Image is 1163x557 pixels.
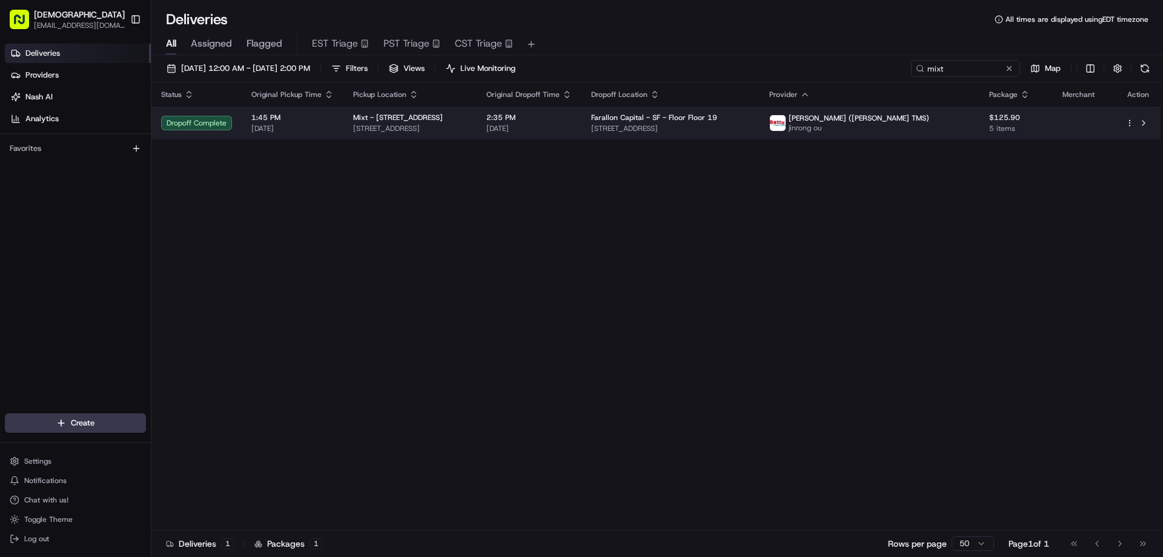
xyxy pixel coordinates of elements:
[181,63,310,74] span: [DATE] 12:00 AM - [DATE] 2:00 PM
[591,113,717,122] span: Farallon Capital - SF - Floor Floor 19
[5,413,146,433] button: Create
[85,205,147,215] a: Powered byPylon
[24,495,68,505] span: Chat with us!
[5,511,146,528] button: Toggle Theme
[353,124,467,133] span: [STREET_ADDRESS]
[25,113,59,124] span: Analytics
[911,60,1020,77] input: Type to search
[486,113,572,122] span: 2:35 PM
[24,456,51,466] span: Settings
[41,116,199,128] div: Start new chat
[312,36,358,51] span: EST Triage
[460,63,515,74] span: Live Monitoring
[25,92,53,102] span: Nash AI
[5,109,151,128] a: Analytics
[166,36,176,51] span: All
[326,60,373,77] button: Filters
[31,78,200,91] input: Clear
[247,36,282,51] span: Flagged
[769,90,798,99] span: Provider
[25,70,59,81] span: Providers
[71,418,94,429] span: Create
[102,177,112,187] div: 💻
[353,113,443,122] span: Mixt - [STREET_ADDRESS]
[12,116,34,138] img: 1736555255976-a54dd68f-1ca7-489b-9aae-adbdc363a1c4
[98,171,199,193] a: 💻API Documentation
[1062,90,1095,99] span: Merchant
[24,176,93,188] span: Knowledge Base
[440,60,521,77] button: Live Monitoring
[383,36,429,51] span: PST Triage
[1009,538,1049,550] div: Page 1 of 1
[989,90,1018,99] span: Package
[121,205,147,215] span: Pylon
[5,472,146,489] button: Notifications
[1136,60,1153,77] button: Refresh
[789,123,929,133] span: jinrong ou
[486,90,560,99] span: Original Dropoff Time
[5,453,146,470] button: Settings
[1025,60,1066,77] button: Map
[486,124,572,133] span: [DATE]
[206,119,220,134] button: Start new chat
[254,538,323,550] div: Packages
[34,8,125,21] button: [DEMOGRAPHIC_DATA]
[5,5,125,34] button: [DEMOGRAPHIC_DATA][EMAIL_ADDRESS][DOMAIN_NAME]
[161,90,182,99] span: Status
[7,171,98,193] a: 📗Knowledge Base
[5,44,151,63] a: Deliveries
[251,124,334,133] span: [DATE]
[12,177,22,187] div: 📗
[1125,90,1151,99] div: Action
[383,60,430,77] button: Views
[5,530,146,547] button: Log out
[310,538,323,549] div: 1
[1006,15,1148,24] span: All times are displayed using EDT timezone
[1045,63,1061,74] span: Map
[191,36,232,51] span: Assigned
[114,176,194,188] span: API Documentation
[989,113,1043,122] span: $125.90
[989,124,1043,133] span: 5 items
[251,113,334,122] span: 1:45 PM
[346,63,368,74] span: Filters
[455,36,502,51] span: CST Triage
[5,65,151,85] a: Providers
[888,538,947,550] p: Rows per page
[25,48,60,59] span: Deliveries
[166,10,228,29] h1: Deliveries
[41,128,153,138] div: We're available if you need us!
[5,492,146,509] button: Chat with us!
[166,538,234,550] div: Deliveries
[161,60,316,77] button: [DATE] 12:00 AM - [DATE] 2:00 PM
[34,21,125,30] button: [EMAIL_ADDRESS][DOMAIN_NAME]
[251,90,322,99] span: Original Pickup Time
[353,90,406,99] span: Pickup Location
[5,139,146,158] div: Favorites
[24,515,73,524] span: Toggle Theme
[591,90,648,99] span: Dropoff Location
[770,115,786,131] img: betty.jpg
[789,113,929,123] span: [PERSON_NAME] ([PERSON_NAME] TMS)
[403,63,425,74] span: Views
[5,87,151,107] a: Nash AI
[12,12,36,36] img: Nash
[591,124,750,133] span: [STREET_ADDRESS]
[12,48,220,68] p: Welcome 👋
[221,538,234,549] div: 1
[24,476,67,485] span: Notifications
[24,534,49,544] span: Log out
